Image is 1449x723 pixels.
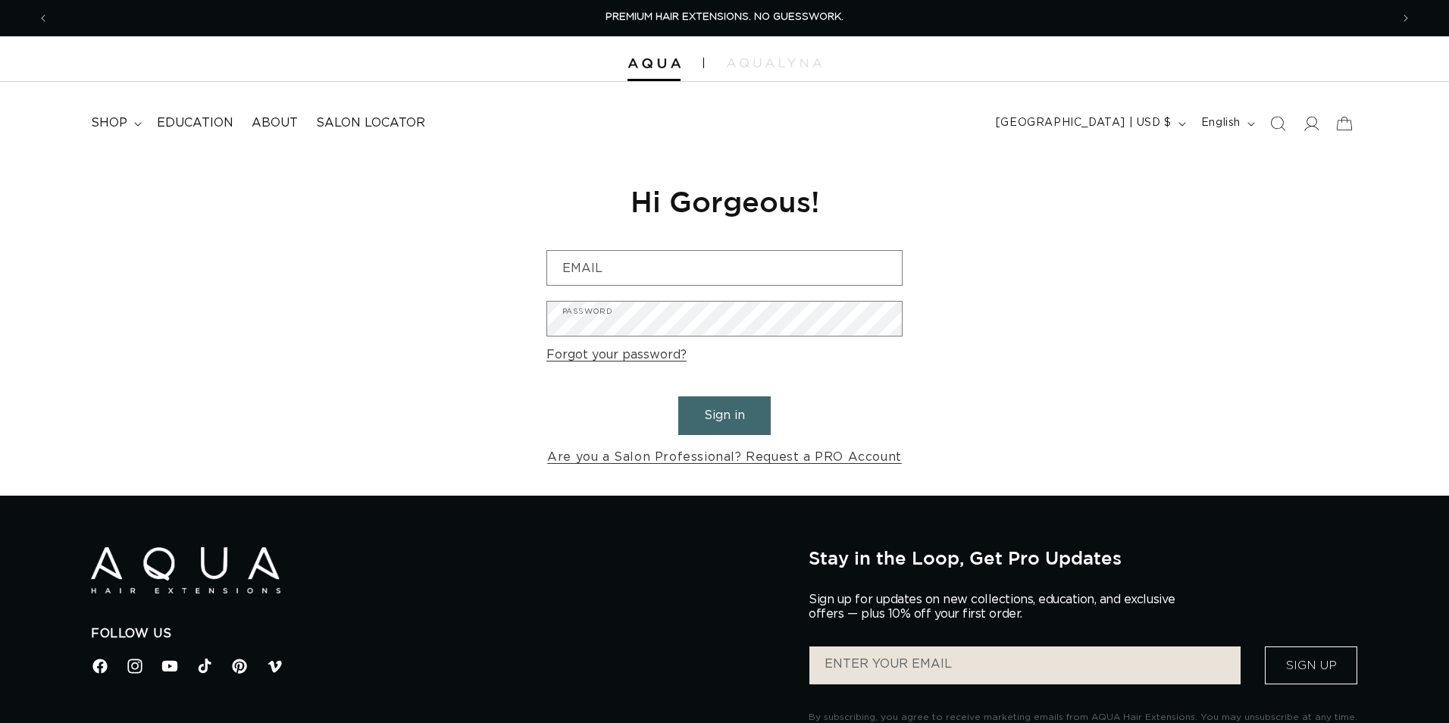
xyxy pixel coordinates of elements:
[316,115,425,131] span: Salon Locator
[1201,115,1241,131] span: English
[243,106,307,140] a: About
[157,115,233,131] span: Education
[809,547,1358,568] h2: Stay in the Loop, Get Pro Updates
[627,58,681,69] img: Aqua Hair Extensions
[996,115,1172,131] span: [GEOGRAPHIC_DATA] | USD $
[1389,4,1422,33] button: Next announcement
[546,183,903,220] h1: Hi Gorgeous!
[148,106,243,140] a: Education
[82,106,148,140] summary: shop
[252,115,298,131] span: About
[547,446,902,468] a: Are you a Salon Professional? Request a PRO Account
[91,626,786,642] h2: Follow Us
[1261,107,1294,140] summary: Search
[546,344,687,366] a: Forgot your password?
[727,58,822,67] img: aqualyna.com
[987,109,1192,138] button: [GEOGRAPHIC_DATA] | USD $
[809,593,1188,621] p: Sign up for updates on new collections, education, and exclusive offers — plus 10% off your first...
[91,547,280,593] img: Aqua Hair Extensions
[91,115,127,131] span: shop
[307,106,434,140] a: Salon Locator
[809,646,1241,684] input: ENTER YOUR EMAIL
[27,4,60,33] button: Previous announcement
[1265,646,1357,684] button: Sign Up
[547,251,902,285] input: Email
[678,396,771,435] button: Sign in
[606,12,843,22] span: PREMIUM HAIR EXTENSIONS. NO GUESSWORK.
[1192,109,1261,138] button: English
